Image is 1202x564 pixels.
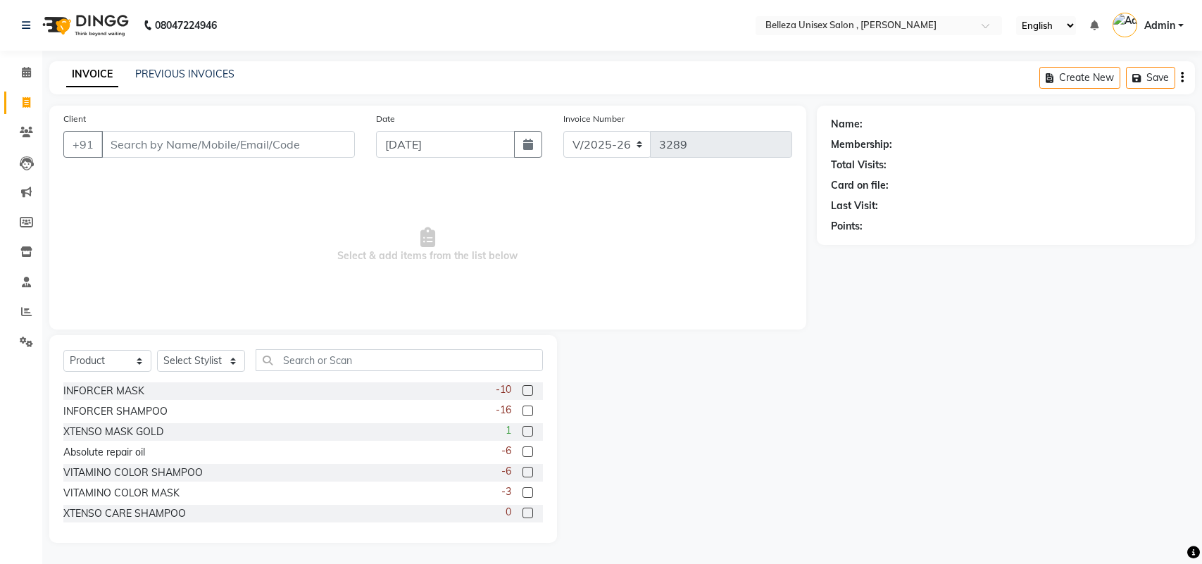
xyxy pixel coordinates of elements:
[496,382,511,397] span: -10
[36,6,132,45] img: logo
[501,444,511,458] span: -6
[63,113,86,125] label: Client
[831,178,889,193] div: Card on file:
[63,506,186,521] div: XTENSO CARE SHAMPOO
[63,486,180,501] div: VITAMINO COLOR MASK
[1144,18,1175,33] span: Admin
[831,199,878,213] div: Last Visit:
[1113,13,1137,37] img: Admin
[155,6,217,45] b: 08047224946
[135,68,234,80] a: PREVIOUS INVOICES
[63,425,163,439] div: XTENSO MASK GOLD
[831,158,887,173] div: Total Visits:
[66,62,118,87] a: INVOICE
[63,384,144,399] div: INFORCER MASK
[496,403,511,418] span: -16
[506,505,511,520] span: 0
[831,219,863,234] div: Points:
[831,117,863,132] div: Name:
[376,113,395,125] label: Date
[101,131,355,158] input: Search by Name/Mobile/Email/Code
[1126,67,1175,89] button: Save
[256,349,543,371] input: Search or Scan
[63,131,103,158] button: +91
[501,464,511,479] span: -6
[63,175,792,315] span: Select & add items from the list below
[563,113,625,125] label: Invoice Number
[501,484,511,499] span: -3
[831,137,892,152] div: Membership:
[506,423,511,438] span: 1
[63,445,145,460] div: Absolute repair oil
[63,404,168,419] div: INFORCER SHAMPOO
[63,465,203,480] div: VITAMINO COLOR SHAMPOO
[1039,67,1120,89] button: Create New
